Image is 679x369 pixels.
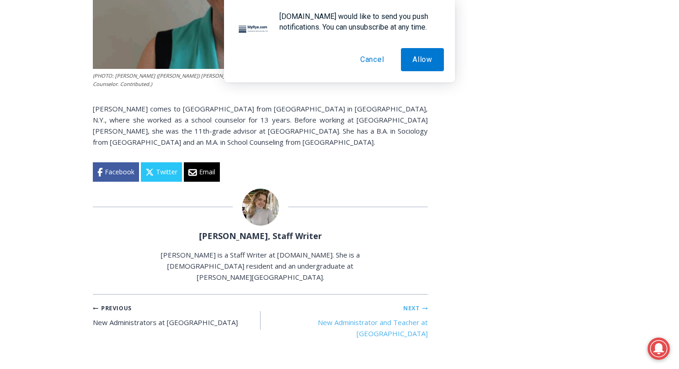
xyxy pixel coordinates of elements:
small: Next [403,304,428,313]
a: PreviousNew Administrators at [GEOGRAPHIC_DATA] [93,302,261,328]
a: Facebook [93,162,139,182]
a: NextNew Administrator and Teacher at [GEOGRAPHIC_DATA] [261,302,428,339]
span: [PERSON_NAME] comes to [GEOGRAPHIC_DATA] from [GEOGRAPHIC_DATA] in [GEOGRAPHIC_DATA], N.Y., where... [93,104,428,147]
div: [DOMAIN_NAME] would like to send you push notifications. You can unsubscribe at any time. [272,11,444,32]
img: notification icon [235,11,272,48]
nav: Posts [93,302,428,339]
a: Twitter [141,162,182,182]
small: Previous [93,304,132,313]
a: Email [184,162,220,182]
button: Cancel [349,48,396,71]
img: (PHOTO: MyRye.com Summer 2023 intern Beatrice Larzul.) [242,189,279,226]
button: Allow [401,48,444,71]
p: [PERSON_NAME] is a Staff Writer at [DOMAIN_NAME]. She is a [DEMOGRAPHIC_DATA] resident and an und... [143,249,378,283]
a: [PERSON_NAME], Staff Writer [199,230,322,241]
